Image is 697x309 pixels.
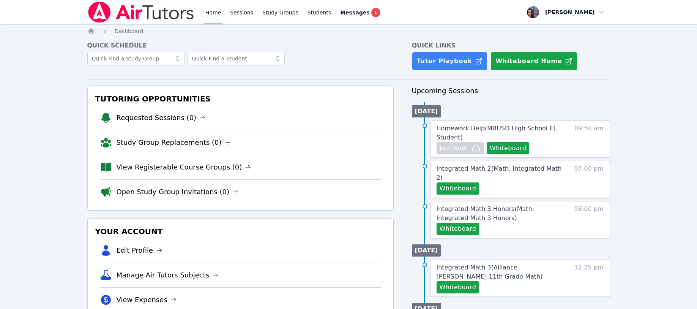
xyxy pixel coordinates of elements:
span: 1 [371,8,380,17]
button: Whiteboard Home [490,52,577,71]
span: Dashboard [115,28,143,34]
h4: Quick Links [412,41,610,50]
button: Whiteboard [437,182,479,195]
span: Integrated Math 2 ( Math: Integrated Math 2 ) [437,165,562,181]
a: Edit Profile [117,245,162,256]
img: Air Tutors [87,2,195,23]
button: Whiteboard [487,142,530,154]
span: 07:00 pm [574,164,604,195]
button: Join Now [437,142,484,154]
a: View Registerable Course Groups (0) [117,162,251,173]
span: 12:25 pm [574,263,604,293]
a: Integrated Math 3 Honors(Math: Integrated Math 3 Honors) [437,204,562,223]
button: Whiteboard [437,223,479,235]
a: Requested Sessions (0) [117,113,206,123]
span: Messages [340,9,369,16]
span: Join Now [440,144,467,153]
button: Whiteboard [437,281,479,293]
h3: Your Account [94,225,387,238]
input: Quick Find a Student [188,52,285,65]
a: Study Group Replacements (0) [117,137,231,148]
li: [DATE] [412,244,441,257]
span: Integrated Math 3 ( Alliance [PERSON_NAME] 11th Grade Math ) [437,264,543,280]
li: [DATE] [412,105,441,117]
a: Tutor Playbook [412,52,488,71]
span: 09:50 am [574,124,604,154]
a: Homework Help(MBUSD High School EL Student) [437,124,562,142]
h4: Quick Schedule [87,41,394,50]
span: 08:00 pm [574,204,604,235]
a: Dashboard [115,27,143,35]
h3: Upcoming Sessions [412,86,610,96]
span: Homework Help ( MBUSD High School EL Student ) [437,125,557,141]
a: View Expenses [117,295,177,305]
a: Integrated Math 2(Math: Integrated Math 2) [437,164,562,182]
h3: Tutoring Opportunities [94,92,387,106]
nav: Breadcrumb [87,27,610,35]
a: Open Study Group Invitations (0) [117,187,239,197]
input: Quick Find a Study Group [87,52,184,65]
span: Integrated Math 3 Honors ( Math: Integrated Math 3 Honors ) [437,205,535,222]
a: Integrated Math 3(Alliance [PERSON_NAME] 11th Grade Math) [437,263,562,281]
a: Manage Air Tutors Subjects [117,270,219,280]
